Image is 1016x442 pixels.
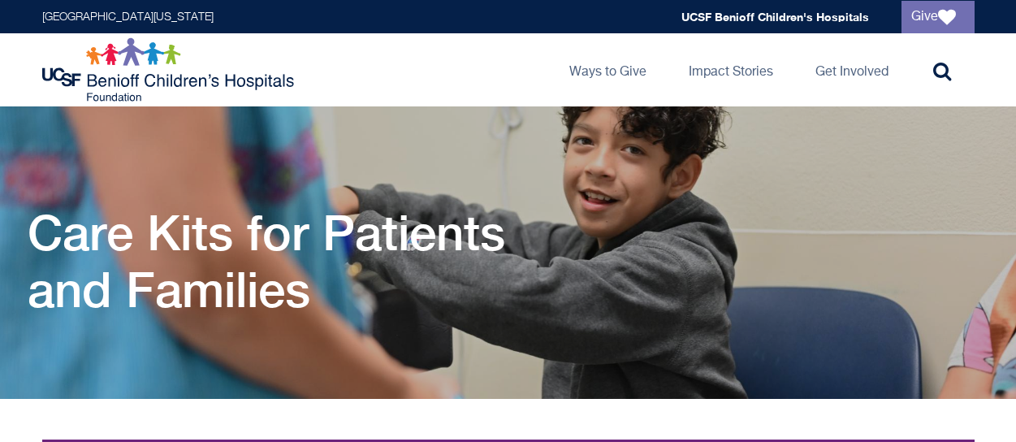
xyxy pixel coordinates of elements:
a: UCSF Benioff Children's Hospitals [681,10,869,24]
h1: Care Kits for Patients and Families [28,204,580,318]
a: Get Involved [802,33,901,106]
a: [GEOGRAPHIC_DATA][US_STATE] [42,11,214,23]
img: Logo for UCSF Benioff Children's Hospitals Foundation [42,37,298,102]
a: Give [901,1,975,33]
a: Impact Stories [676,33,786,106]
a: Ways to Give [556,33,659,106]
